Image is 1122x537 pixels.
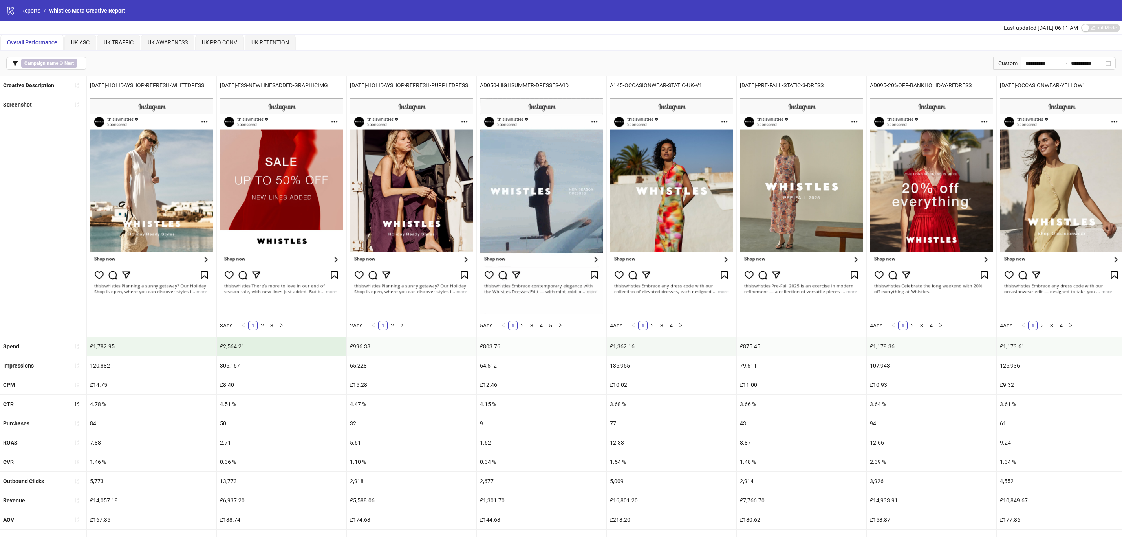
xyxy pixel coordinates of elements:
[217,375,346,394] div: £8.40
[867,395,996,414] div: 3.64 %
[7,39,57,46] span: Overall Performance
[369,321,378,330] button: left
[258,321,267,330] a: 2
[1057,321,1065,330] a: 4
[737,337,866,356] div: £875.45
[477,452,606,471] div: 0.34 %
[1021,323,1026,327] span: left
[676,321,685,330] button: right
[379,321,387,330] a: 1
[657,321,666,330] li: 3
[3,362,34,369] b: Impressions
[217,395,346,414] div: 4.51 %
[737,452,866,471] div: 1.48 %
[610,98,733,314] img: Screenshot 6795479318931
[899,321,907,330] a: 1
[908,321,917,330] a: 2
[480,322,492,329] span: 5 Ads
[648,321,657,330] li: 2
[891,323,896,327] span: left
[20,6,42,15] a: Reports
[74,517,80,522] span: sort-ascending
[347,510,476,529] div: £174.63
[3,497,25,504] b: Revenue
[678,323,683,327] span: right
[13,61,18,66] span: filter
[477,375,606,394] div: £12.46
[217,510,346,529] div: £138.74
[279,323,284,327] span: right
[87,76,216,95] div: [DATE]-HOLIDAYSHOP-REFRESH-WHITEDRESS
[148,39,188,46] span: UK AWARENESS
[607,472,736,491] div: 5,009
[74,83,80,88] span: sort-ascending
[1000,322,1012,329] span: 4 Ads
[74,102,80,107] span: sort-ascending
[917,321,926,330] a: 3
[508,321,518,330] li: 1
[607,510,736,529] div: £218.20
[1062,60,1068,66] span: swap-right
[1038,321,1047,330] li: 2
[477,395,606,414] div: 4.15 %
[388,321,397,330] a: 2
[737,472,866,491] div: 2,914
[371,323,376,327] span: left
[87,337,216,356] div: £1,782.95
[90,98,213,314] img: Screenshot 6836874501531
[867,491,996,510] div: £14,933.91
[1019,321,1028,330] li: Previous Page
[501,323,506,327] span: left
[267,321,276,330] li: 3
[936,321,945,330] li: Next Page
[24,61,58,66] b: Campaign name
[347,337,476,356] div: £996.38
[676,321,685,330] li: Next Page
[217,472,346,491] div: 13,773
[477,356,606,375] div: 64,512
[74,363,80,368] span: sort-ascending
[347,356,476,375] div: 65,228
[499,321,508,330] button: left
[607,414,736,433] div: 77
[378,321,388,330] li: 1
[639,321,647,330] a: 1
[347,433,476,452] div: 5.61
[87,452,216,471] div: 1.46 %
[74,478,80,484] span: sort-ascending
[1029,321,1037,330] a: 1
[480,98,603,314] img: Screenshot 6817488241131
[607,395,736,414] div: 3.68 %
[248,321,258,330] li: 1
[1047,321,1056,330] a: 3
[477,472,606,491] div: 2,677
[737,356,866,375] div: 79,611
[3,382,15,388] b: CPM
[239,321,248,330] button: left
[509,321,517,330] a: 1
[740,98,863,314] img: Screenshot 6870965888931
[518,321,527,330] li: 2
[74,401,80,407] span: sort-descending
[347,395,476,414] div: 4.47 %
[555,321,565,330] li: Next Page
[3,101,32,108] b: Screenshot
[44,6,46,15] li: /
[477,76,606,95] div: AD050-HIGHSUMMER-DRESSES-VID
[217,337,346,356] div: £2,564.21
[737,510,866,529] div: £180.62
[87,414,216,433] div: 84
[1019,321,1028,330] button: left
[867,433,996,452] div: 12.66
[537,321,545,330] a: 4
[737,395,866,414] div: 3.66 %
[397,321,406,330] li: Next Page
[87,395,216,414] div: 4.78 %
[737,491,866,510] div: £7,766.70
[3,478,44,484] b: Outbound Clicks
[3,401,14,407] b: CTR
[6,57,86,70] button: Campaign name ∋ Nest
